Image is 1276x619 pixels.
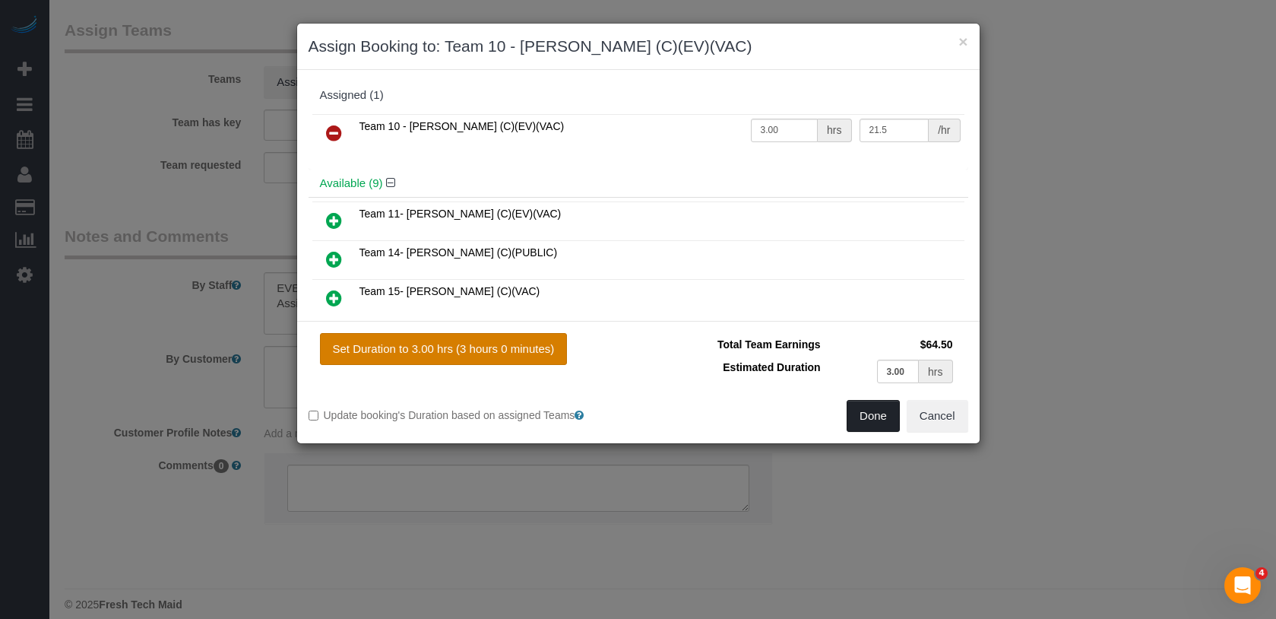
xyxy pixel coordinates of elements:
[818,119,851,142] div: hrs
[1255,567,1268,579] span: 4
[825,333,957,356] td: $64.50
[847,400,900,432] button: Done
[309,411,318,421] input: Update booking's Duration based on assigned Teams
[1224,567,1261,604] iframe: Intercom live chat
[958,33,967,49] button: ×
[320,89,957,102] div: Assigned (1)
[907,400,968,432] button: Cancel
[359,120,565,132] span: Team 10 - [PERSON_NAME] (C)(EV)(VAC)
[359,285,540,297] span: Team 15- [PERSON_NAME] (C)(VAC)
[929,119,960,142] div: /hr
[650,333,825,356] td: Total Team Earnings
[919,360,952,383] div: hrs
[359,208,562,220] span: Team 11- [PERSON_NAME] (C)(EV)(VAC)
[309,408,627,423] label: Update booking's Duration based on assigned Teams
[359,246,558,259] span: Team 14- [PERSON_NAME] (C)(PUBLIC)
[309,35,968,58] h3: Assign Booking to: Team 10 - [PERSON_NAME] (C)(EV)(VAC)
[320,177,957,190] h4: Available (9)
[723,361,820,373] span: Estimated Duration
[320,333,568,365] button: Set Duration to 3.00 hrs (3 hours 0 minutes)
